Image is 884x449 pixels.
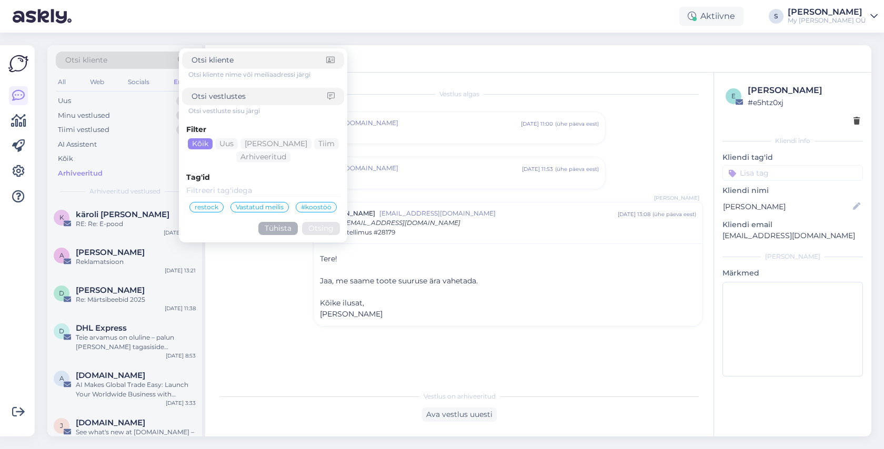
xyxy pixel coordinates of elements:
input: Lisa nimi [723,201,851,212]
div: All [56,75,68,89]
span: DHL Express [76,323,127,333]
span: [PERSON_NAME] [654,194,699,202]
span: Judge.me [76,418,145,427]
div: ( ühe päeva eest ) [652,210,696,218]
span: Otsi kliente [65,55,107,66]
div: Tag'id [186,172,340,183]
div: Kõik [188,138,213,149]
div: Tiimi vestlused [58,125,109,135]
a: [PERSON_NAME]My [PERSON_NAME] OÜ [788,8,878,25]
p: Kliendi email [722,219,863,230]
div: [DATE] 13:21 [165,267,196,274]
div: ( ühe päeva eest ) [555,165,599,173]
div: ( ühe päeva eest ) [555,120,599,128]
div: # e5htz0xj [748,97,860,108]
div: AI Makes Global Trade Easy: Launch Your Worldwide Business with [DOMAIN_NAME] Starter Plan [76,380,196,399]
input: Lisa tag [722,165,863,181]
input: Otsi kliente [192,55,326,66]
div: Otsi vestluste sisu järgi [188,106,344,116]
div: See what's new at [DOMAIN_NAME] – Watch the demo 📹 [76,427,196,446]
div: [DATE] 8:53 [166,352,196,360]
span: D [59,289,64,297]
span: J [60,422,63,430]
div: Reklamatsioon [76,257,196,267]
p: [EMAIL_ADDRESS][DOMAIN_NAME] [722,230,863,241]
p: Kliendi tag'id [722,152,863,163]
div: S [769,9,783,24]
span: Arhiveeritud vestlused [89,187,160,196]
div: Re: Märtsibeebid 2025 [76,295,196,304]
span: käroli linder [76,210,169,219]
div: AI Assistent [58,139,97,150]
div: Aktiivne [679,7,744,26]
span: [EMAIL_ADDRESS][DOMAIN_NAME] [282,118,521,128]
span: [EMAIL_ADDRESS][DOMAIN_NAME] [379,209,618,218]
span: Dagne Mändoja [76,285,145,295]
div: [DATE] 13:08 [618,210,650,218]
div: 0 [176,110,192,121]
span: D [59,327,64,335]
span: [PERSON_NAME] [320,309,383,319]
span: Kõike ilusat, [320,298,364,308]
span: Tere! [320,254,337,263]
span: restock [195,204,218,210]
p: Kliendi nimi [722,185,863,196]
span: [PERSON_NAME] [320,209,375,218]
div: [DATE] 11:38 [165,304,196,312]
div: [PERSON_NAME] [788,8,866,16]
div: [DATE] 11:53 [522,165,553,173]
div: [DATE] 3:33 [166,399,196,407]
span: e [731,92,736,100]
div: [DATE] 11:00 [521,120,553,128]
div: Email [172,75,194,89]
div: Socials [126,75,152,89]
div: Minu vestlused [58,110,110,121]
input: Filtreeri tag'idega [186,185,340,197]
span: Alla K. [76,248,145,257]
div: My [PERSON_NAME] OÜ [788,16,866,25]
div: Ava vestlus uuesti [422,407,497,422]
p: Märkmed [722,268,863,279]
span: Alibaba.com [76,371,145,380]
span: A [59,251,64,259]
span: A [59,374,64,382]
div: [PERSON_NAME] [748,84,860,97]
div: Kõik [58,154,73,164]
span: [EMAIL_ADDRESS][DOMAIN_NAME] [344,219,460,227]
img: Askly Logo [8,54,28,74]
div: Teie arvamus on oluline – palun [PERSON_NAME] tagasiside jagamiseks aega 2 minutit [76,333,196,352]
span: k [59,213,64,221]
div: Vestlus algas [216,89,703,99]
div: 0 [176,96,192,106]
div: 0 [176,125,192,135]
span: Re: Sinu tellimus #28179 [320,228,395,237]
span: [EMAIL_ADDRESS][DOMAIN_NAME] [282,164,522,173]
div: Kliendi info [722,136,863,146]
div: Filter [186,124,340,135]
div: Uus [58,96,71,106]
div: Otsi kliente nime või meiliaadressi järgi [188,70,344,79]
span: Vestlus on arhiveeritud [424,392,496,401]
div: RE: Re: E-pood [76,219,196,229]
div: [PERSON_NAME] [722,252,863,261]
div: Arhiveeritud [58,168,103,179]
div: Web [88,75,106,89]
span: Jaa, me saame toote suuruse ära vahetada. [320,276,478,285]
div: [DATE] 13:38 [164,229,196,237]
input: Otsi vestlustes [192,91,327,102]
